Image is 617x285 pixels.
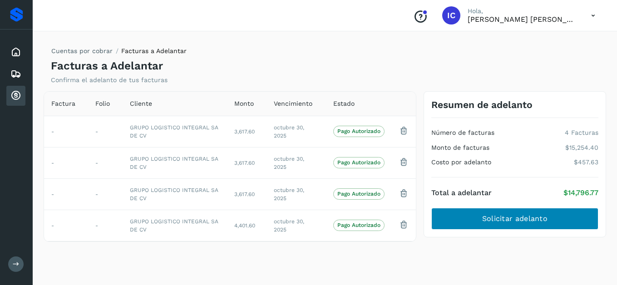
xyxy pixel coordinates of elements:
span: Cliente [130,99,152,108]
div: Inicio [6,42,25,62]
h4: Facturas a Adelantar [51,59,163,73]
td: - [88,178,123,210]
h4: Costo por adelanto [431,158,491,166]
span: Vencimiento [274,99,312,108]
p: Pago Autorizado [337,128,380,134]
span: Estado [333,99,355,108]
td: - [88,116,123,147]
td: - [44,147,88,178]
p: Pago Autorizado [337,191,380,197]
span: Monto [234,99,254,108]
td: GRUPO LOGISTICO INTEGRAL SA DE CV [123,116,227,147]
p: Isaias Camacho Valencia [468,15,577,24]
td: - [88,147,123,178]
nav: breadcrumb [51,46,187,59]
span: octubre 30, 2025 [274,187,304,201]
span: 3,617.60 [234,191,255,197]
span: octubre 30, 2025 [274,218,304,233]
td: - [44,116,88,147]
span: 3,617.60 [234,128,255,135]
p: Hola, [468,7,577,15]
p: Confirma el adelanto de tus facturas [51,76,168,84]
td: - [44,210,88,241]
p: $14,796.77 [563,188,598,197]
div: Embarques [6,64,25,84]
td: GRUPO LOGISTICO INTEGRAL SA DE CV [123,210,227,241]
button: Solicitar adelanto [431,208,598,230]
p: Pago Autorizado [337,159,380,166]
td: GRUPO LOGISTICO INTEGRAL SA DE CV [123,147,227,178]
td: GRUPO LOGISTICO INTEGRAL SA DE CV [123,178,227,210]
span: Facturas a Adelantar [121,47,187,54]
p: 4 Facturas [565,129,598,137]
h4: Número de facturas [431,129,494,137]
td: - [88,210,123,241]
span: Solicitar adelanto [482,214,548,224]
span: 3,617.60 [234,160,255,166]
span: 4,401.60 [234,222,255,229]
span: Factura [51,99,75,108]
span: Folio [95,99,110,108]
h4: Monto de facturas [431,144,489,152]
h4: Total a adelantar [431,188,492,197]
span: octubre 30, 2025 [274,124,304,139]
p: $457.63 [574,158,598,166]
p: Pago Autorizado [337,222,380,228]
h3: Resumen de adelanto [431,99,533,110]
span: octubre 30, 2025 [274,156,304,170]
p: $15,254.40 [565,144,598,152]
td: - [44,178,88,210]
a: Cuentas por cobrar [51,47,113,54]
div: Cuentas por cobrar [6,86,25,106]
